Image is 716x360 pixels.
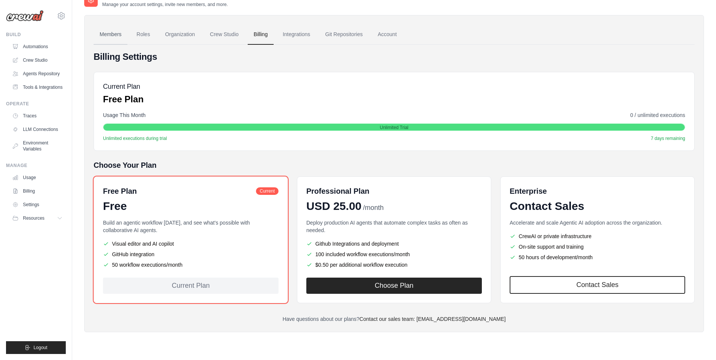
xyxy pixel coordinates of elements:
h6: Enterprise [510,186,685,196]
div: Manage [6,163,66,169]
h5: Current Plan [103,81,144,92]
button: Resources [9,212,66,224]
a: LLM Connections [9,123,66,135]
span: Logout [33,345,47,351]
a: Agents Repository [9,68,66,80]
span: 7 days remaining [651,135,685,141]
li: $0.50 per additional workflow execution [306,261,482,269]
a: Crew Studio [9,54,66,66]
button: Choose Plan [306,278,482,294]
div: Operate [6,101,66,107]
a: Usage [9,172,66,184]
a: Automations [9,41,66,53]
a: Git Repositories [319,24,369,45]
span: /month [363,203,384,213]
span: Usage This Month [103,111,145,119]
li: 50 workflow executions/month [103,261,279,269]
p: Free Plan [103,93,144,105]
p: Manage your account settings, invite new members, and more. [102,2,228,8]
h5: Choose Your Plan [94,160,695,170]
div: Free [103,199,279,213]
p: Accelerate and scale Agentic AI adoption across the organization. [510,219,685,226]
a: Contact our sales team: [EMAIL_ADDRESS][DOMAIN_NAME] [359,316,506,322]
a: Roles [130,24,156,45]
span: Current [256,187,279,195]
li: GitHub integration [103,251,279,258]
span: Unlimited Trial [380,125,408,131]
p: Have questions about our plans? [94,315,695,323]
button: Logout [6,341,66,354]
span: 0 / unlimited executions [630,111,685,119]
h4: Billing Settings [94,51,695,63]
li: CrewAI or private infrastructure [510,232,685,240]
a: Account [372,24,403,45]
a: Crew Studio [204,24,245,45]
div: Current Plan [103,278,279,294]
a: Traces [9,110,66,122]
a: Settings [9,199,66,211]
a: Environment Variables [9,137,66,155]
a: Contact Sales [510,276,685,294]
li: 100 included workflow executions/month [306,251,482,258]
h6: Free Plan [103,186,137,196]
span: USD 25.00 [306,199,362,213]
li: 50 hours of development/month [510,254,685,261]
li: Github Integrations and deployment [306,240,482,248]
a: Members [94,24,127,45]
span: Resources [23,215,44,221]
a: Billing [9,185,66,197]
li: Visual editor and AI copilot [103,240,279,248]
div: Build [6,32,66,38]
a: Tools & Integrations [9,81,66,93]
img: Logo [6,10,44,21]
li: On-site support and training [510,243,685,251]
a: Organization [159,24,201,45]
div: Contact Sales [510,199,685,213]
p: Build an agentic workflow [DATE], and see what's possible with collaborative AI agents. [103,219,279,234]
a: Billing [248,24,274,45]
a: Integrations [277,24,316,45]
span: Unlimited executions during trial [103,135,167,141]
h6: Professional Plan [306,186,369,196]
p: Deploy production AI agents that automate complex tasks as often as needed. [306,219,482,234]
